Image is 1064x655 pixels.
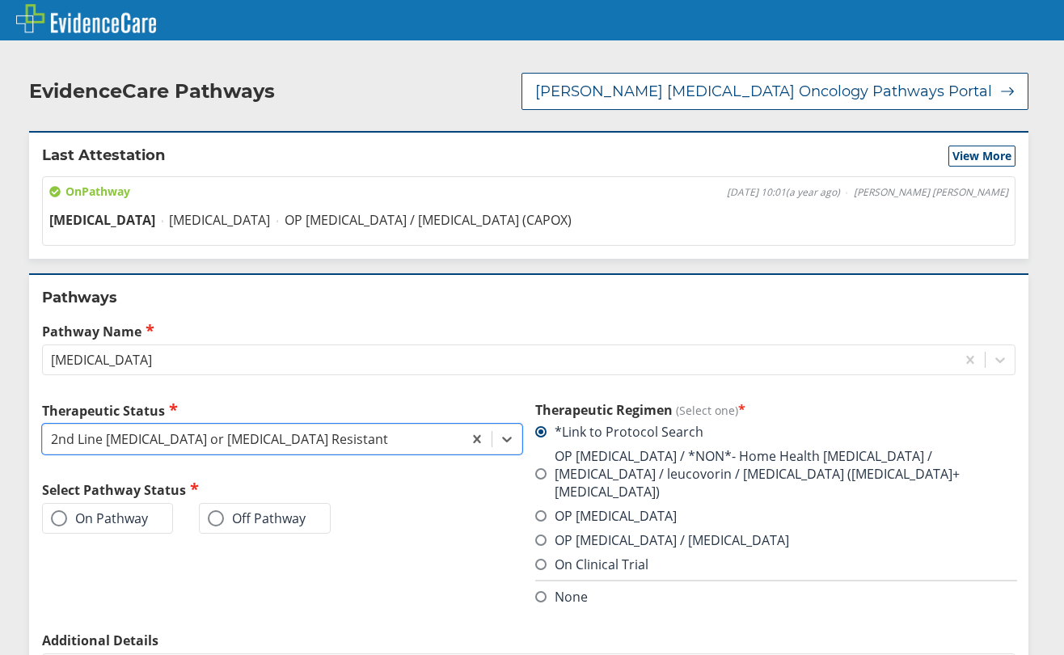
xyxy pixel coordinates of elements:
[51,430,388,448] div: 2nd Line [MEDICAL_DATA] or [MEDICAL_DATA] Resistant
[16,4,156,33] img: EvidenceCare
[49,184,130,200] span: On Pathway
[535,531,789,549] label: OP [MEDICAL_DATA] / [MEDICAL_DATA]
[42,322,1015,340] label: Pathway Name
[535,82,992,101] span: [PERSON_NAME] [MEDICAL_DATA] Oncology Pathways Portal
[51,510,148,526] label: On Pathway
[51,351,152,369] div: [MEDICAL_DATA]
[42,401,522,420] label: Therapeutic Status
[42,480,522,499] h2: Select Pathway Status
[208,510,306,526] label: Off Pathway
[42,146,165,167] h2: Last Attestation
[535,401,1015,419] h3: Therapeutic Regimen
[285,211,572,229] span: OP [MEDICAL_DATA] / [MEDICAL_DATA] (CAPOX)
[535,507,677,525] label: OP [MEDICAL_DATA]
[49,211,155,229] span: [MEDICAL_DATA]
[29,79,275,104] h2: EvidenceCare Pathways
[727,186,840,199] span: [DATE] 10:01 ( a year ago )
[535,447,1015,501] label: OP [MEDICAL_DATA] / *NON*- Home Health [MEDICAL_DATA] / [MEDICAL_DATA] / leucovorin / [MEDICAL_DA...
[42,288,1015,307] h2: Pathways
[521,73,1028,110] button: [PERSON_NAME] [MEDICAL_DATA] Oncology Pathways Portal
[854,186,1008,199] span: [PERSON_NAME] [PERSON_NAME]
[169,211,270,229] span: [MEDICAL_DATA]
[535,588,588,606] label: None
[948,146,1015,167] button: View More
[952,148,1011,164] span: View More
[535,423,703,441] label: *Link to Protocol Search
[676,403,738,418] span: (Select one)
[535,556,648,573] label: On Clinical Trial
[42,632,1015,649] label: Additional Details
